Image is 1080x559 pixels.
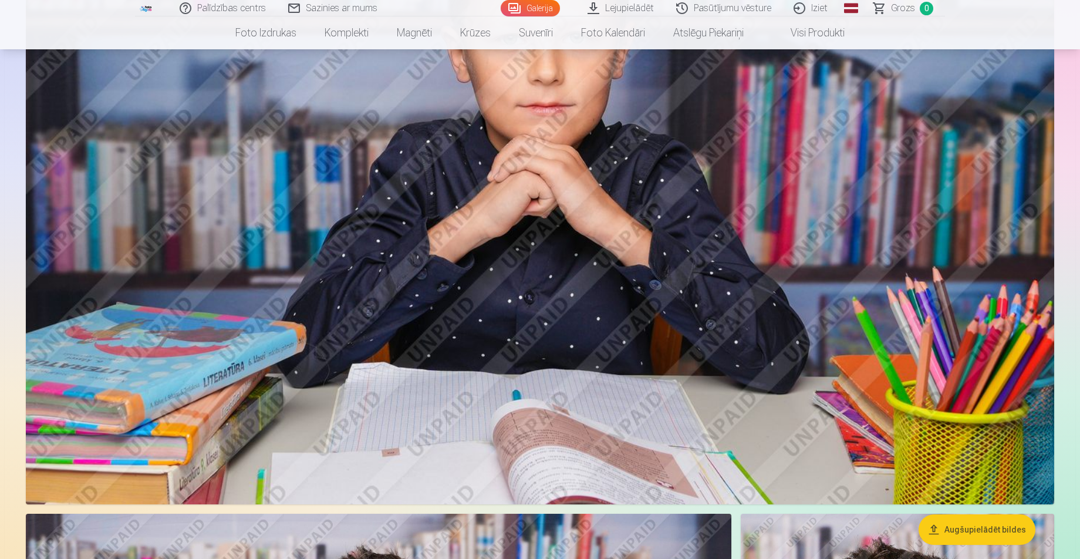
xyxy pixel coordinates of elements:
a: Krūzes [446,16,505,49]
a: Suvenīri [505,16,567,49]
a: Foto izdrukas [221,16,310,49]
a: Foto kalendāri [567,16,659,49]
a: Komplekti [310,16,383,49]
span: 0 [920,2,933,15]
button: Augšupielādēt bildes [919,514,1035,545]
a: Magnēti [383,16,446,49]
a: Visi produkti [758,16,859,49]
a: Atslēgu piekariņi [659,16,758,49]
img: /fa1 [140,5,153,12]
span: Grozs [891,1,915,15]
